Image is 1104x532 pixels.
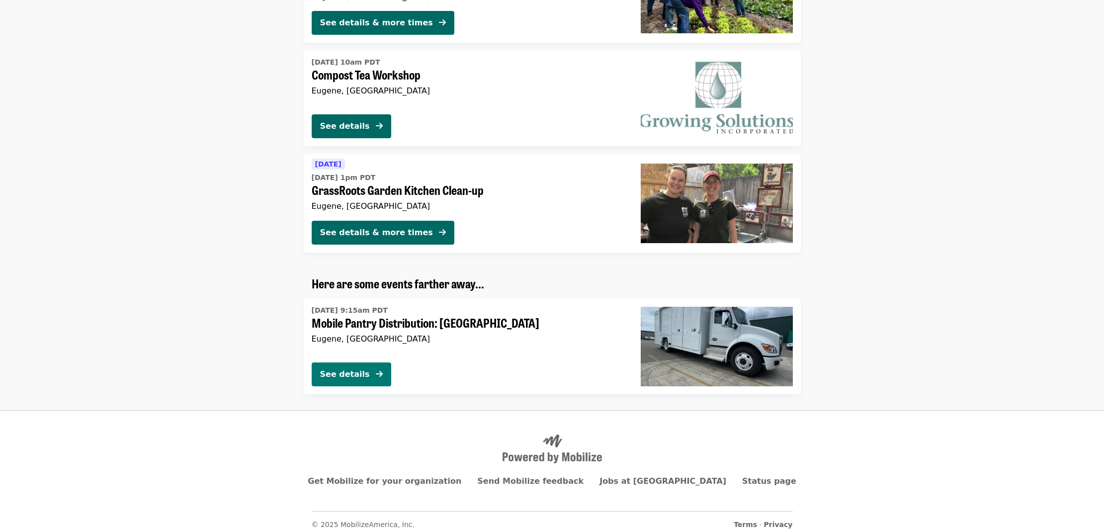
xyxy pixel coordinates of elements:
img: Compost Tea Workshop organized by Food for Lane County [641,59,793,138]
span: © 2025 MobilizeAmerica, Inc. [312,521,415,529]
div: See details [320,368,370,380]
img: GrassRoots Garden Kitchen Clean-up organized by Food for Lane County [641,164,793,243]
div: See details & more times [320,227,433,239]
button: See details & more times [312,221,454,245]
img: Mobile Pantry Distribution: Bethel School District organized by Food for Lane County [641,307,793,386]
i: arrow-right icon [376,121,383,131]
a: See details for "Compost Tea Workshop" [304,51,801,146]
span: Here are some events farther away... [312,274,484,292]
i: arrow-right icon [439,18,446,27]
button: See details & more times [312,11,454,35]
span: Compost Tea Workshop [312,68,625,82]
span: GrassRoots Garden Kitchen Clean-up [312,183,625,197]
a: Send Mobilize feedback [477,476,584,486]
div: See details [320,120,370,132]
a: Status page [742,476,796,486]
div: Eugene, [GEOGRAPHIC_DATA] [312,86,625,95]
a: Jobs at [GEOGRAPHIC_DATA] [599,476,726,486]
a: Terms [734,521,757,529]
div: Eugene, [GEOGRAPHIC_DATA] [312,334,625,344]
i: arrow-right icon [439,228,446,237]
div: Eugene, [GEOGRAPHIC_DATA] [312,201,625,211]
span: Mobile Pantry Distribution: [GEOGRAPHIC_DATA] [312,316,625,330]
img: Powered by Mobilize [503,435,602,463]
time: [DATE] 1pm PDT [312,173,376,183]
div: See details & more times [320,17,433,29]
a: Get Mobilize for your organization [308,476,461,486]
a: See details for "Mobile Pantry Distribution: Bethel School District" [304,299,801,394]
span: [DATE] [315,160,341,168]
a: Privacy [764,521,793,529]
button: See details [312,114,391,138]
button: See details [312,362,391,386]
a: See details for "GrassRoots Garden Kitchen Clean-up" [304,154,801,253]
time: [DATE] 9:15am PDT [312,305,388,316]
i: arrow-right icon [376,369,383,379]
nav: Primary footer navigation [312,475,793,487]
time: [DATE] 10am PDT [312,57,380,68]
span: · [734,520,792,530]
nav: Secondary footer navigation [312,511,793,530]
